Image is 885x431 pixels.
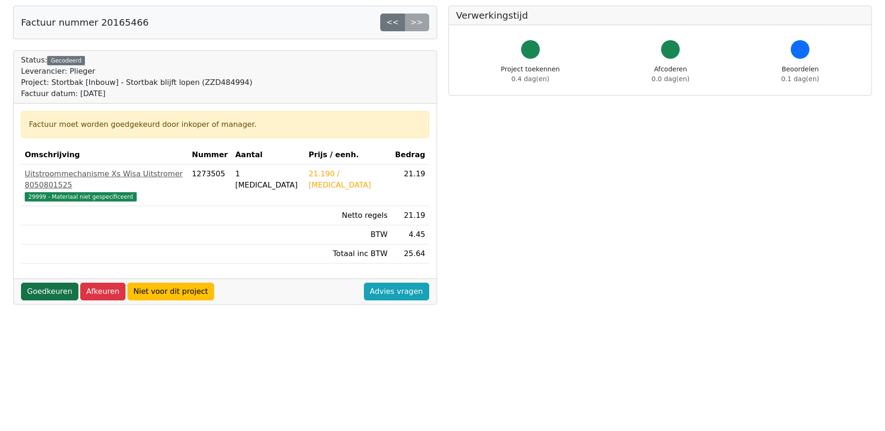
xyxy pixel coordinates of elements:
[305,206,391,225] td: Netto regels
[305,225,391,244] td: BTW
[25,168,184,191] div: Uitstroommechanisme Xs Wisa Uitstromer 8050801525
[80,283,125,300] a: Afkeuren
[25,168,184,202] a: Uitstroommechanisme Xs Wisa Uitstromer 805080152529999 - Materiaal niet gespecificeerd
[781,75,819,83] span: 0.1 dag(en)
[511,75,549,83] span: 0.4 dag(en)
[305,244,391,264] td: Totaal inc BTW
[21,88,252,99] div: Factuur datum: [DATE]
[391,206,429,225] td: 21.19
[309,168,388,191] div: 21.190 / [MEDICAL_DATA]
[501,64,560,84] div: Project toekennen
[456,10,864,21] h5: Verwerkingstijd
[391,165,429,206] td: 21.19
[235,168,301,191] div: 1 [MEDICAL_DATA]
[29,119,421,130] div: Factuur moet worden goedgekeurd door inkoper of manager.
[380,14,405,31] a: <<
[391,146,429,165] th: Bedrag
[21,146,188,165] th: Omschrijving
[652,64,690,84] div: Afcoderen
[188,165,231,206] td: 1273505
[231,146,305,165] th: Aantal
[21,283,78,300] a: Goedkeuren
[127,283,214,300] a: Niet voor dit project
[21,17,149,28] h5: Factuur nummer 20165466
[364,283,429,300] a: Advies vragen
[21,66,252,77] div: Leverancier: Plieger
[188,146,231,165] th: Nummer
[21,55,252,99] div: Status:
[25,192,137,202] span: 29999 - Materiaal niet gespecificeerd
[21,77,252,88] div: Project: Stortbak [Inbouw] - Stortbak blijft lopen (ZZD484994)
[391,225,429,244] td: 4.45
[652,75,690,83] span: 0.0 dag(en)
[781,64,819,84] div: Beoordelen
[391,244,429,264] td: 25.64
[47,56,85,65] div: Gecodeerd
[305,146,391,165] th: Prijs / eenh.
